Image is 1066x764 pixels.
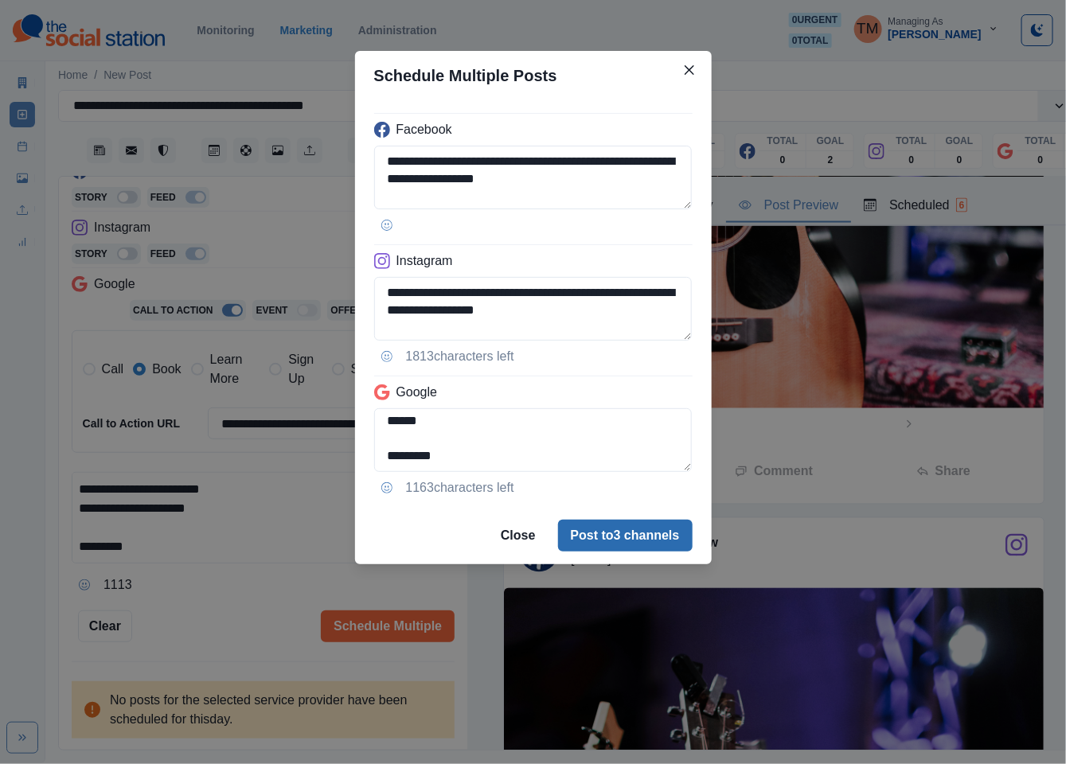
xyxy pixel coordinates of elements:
[558,520,693,552] button: Post to3 channels
[355,51,712,100] header: Schedule Multiple Posts
[396,251,453,271] p: Instagram
[374,212,400,238] button: Opens Emoji Picker
[406,478,514,497] p: 1163 characters left
[488,520,549,552] button: Close
[396,383,438,402] p: Google
[406,347,514,366] p: 1813 characters left
[374,475,400,501] button: Opens Emoji Picker
[396,120,452,139] p: Facebook
[374,344,400,369] button: Opens Emoji Picker
[677,57,702,83] button: Close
